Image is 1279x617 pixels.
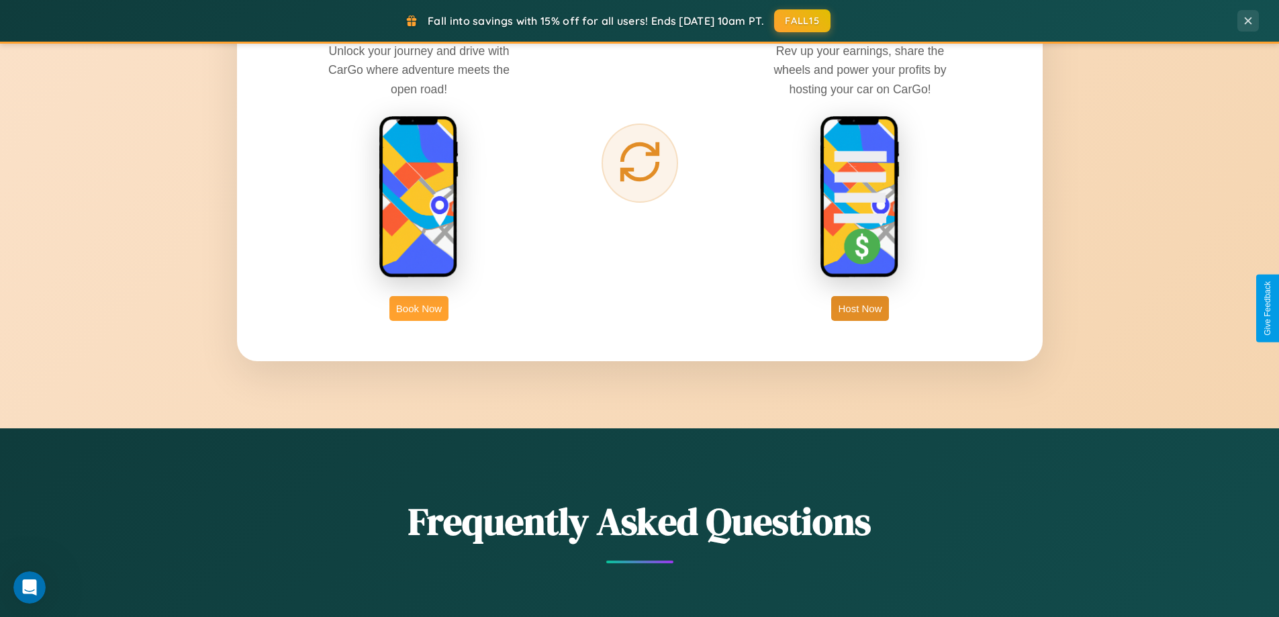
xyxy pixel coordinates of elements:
iframe: Intercom live chat [13,571,46,604]
div: Give Feedback [1263,281,1272,336]
span: Fall into savings with 15% off for all users! Ends [DATE] 10am PT. [428,14,764,28]
button: FALL15 [774,9,831,32]
button: Host Now [831,296,888,321]
p: Rev up your earnings, share the wheels and power your profits by hosting your car on CarGo! [759,42,961,98]
img: rent phone [379,115,459,279]
p: Unlock your journey and drive with CarGo where adventure meets the open road! [318,42,520,98]
h2: Frequently Asked Questions [237,495,1043,547]
img: host phone [820,115,900,279]
button: Book Now [389,296,448,321]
